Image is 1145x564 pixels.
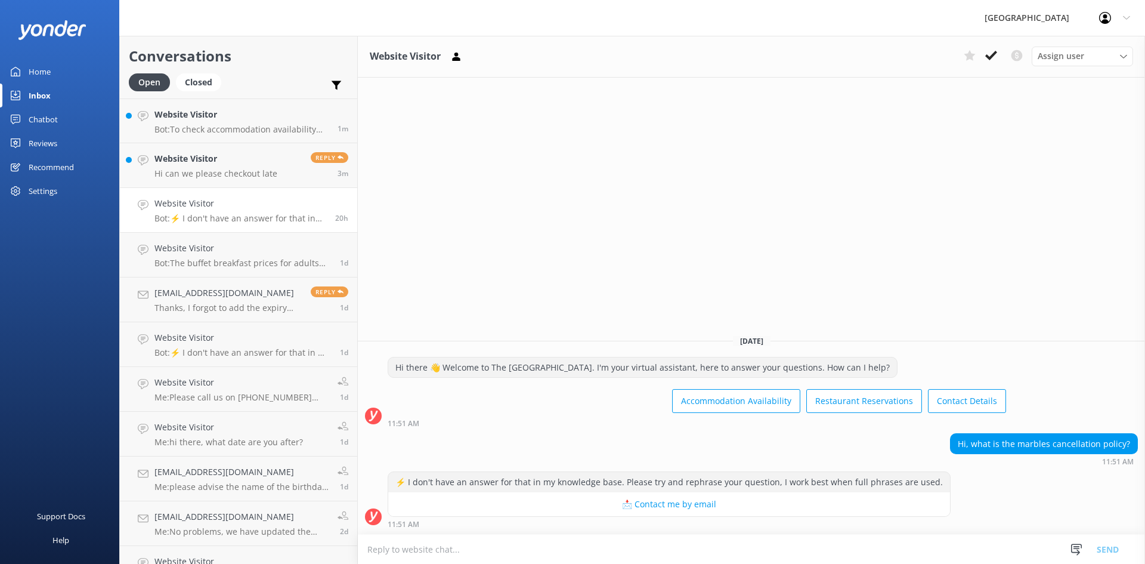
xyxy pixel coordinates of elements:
h2: Conversations [129,45,348,67]
p: Me: No problems, we have updated the email address. [154,526,329,537]
span: Sep 18 2025 04:38pm (UTC +12:00) Pacific/Auckland [340,347,348,357]
a: [EMAIL_ADDRESS][DOMAIN_NAME]Me:No problems, we have updated the email address.2d [120,501,357,546]
button: Accommodation Availability [672,389,800,413]
div: Support Docs [37,504,85,528]
a: Website VisitorBot:To check accommodation availability and make a booking, please visit [URL][DOM... [120,98,357,143]
span: Sep 20 2025 08:46am (UTC +12:00) Pacific/Auckland [338,168,348,178]
a: [EMAIL_ADDRESS][DOMAIN_NAME]Thanks, I forgot to add the expiry date, let me resend the email, wit... [120,278,357,322]
a: Closed [176,75,227,88]
span: Reply [311,152,348,163]
span: Sep 19 2025 12:55am (UTC +12:00) Pacific/Auckland [340,258,348,268]
h4: Website Visitor [154,376,329,389]
h4: [EMAIL_ADDRESS][DOMAIN_NAME] [154,466,329,479]
strong: 11:51 AM [388,521,419,528]
div: Settings [29,179,57,203]
div: Hi there 👋 Welcome to The [GEOGRAPHIC_DATA]. I'm your virtual assistant, here to answer your ques... [388,357,897,378]
span: Sep 19 2025 11:51am (UTC +12:00) Pacific/Auckland [335,213,348,223]
span: Sep 18 2025 12:57pm (UTC +12:00) Pacific/Auckland [340,482,348,492]
h4: [EMAIL_ADDRESS][DOMAIN_NAME] [154,510,329,523]
div: Assign User [1032,47,1133,66]
p: Me: Please call us on [PHONE_NUMBER] and we can check lost property for you [154,392,329,403]
p: Hi can we please checkout late [154,168,277,179]
h4: Website Visitor [154,242,331,255]
span: Sep 18 2025 12:59pm (UTC +12:00) Pacific/Auckland [340,392,348,402]
p: Me: hi there, what date are you after? [154,437,303,448]
button: Restaurant Reservations [806,389,922,413]
h4: Website Visitor [154,421,303,434]
div: Open [129,73,170,91]
p: Bot: ⚡ I don't have an answer for that in my knowledge base. Please try and rephrase your questio... [154,347,331,358]
span: [DATE] [733,336,770,346]
span: Assign user [1038,50,1084,63]
a: Website VisitorHi can we please checkout lateReply3m [120,143,357,188]
p: Thanks, I forgot to add the expiry date, let me resend the email, with thanks [154,303,302,313]
p: Bot: The buffet breakfast prices for adults are $34.90 for cooked and $24.90 for continental. [154,258,331,269]
span: Sep 18 2025 12:59pm (UTC +12:00) Pacific/Auckland [340,437,348,447]
p: Me: please advise the name of the birthday person & we can have a look at the birthday club list [154,482,329,492]
button: Contact Details [928,389,1006,413]
p: Bot: To check accommodation availability and make a booking, please visit [URL][DOMAIN_NAME]. [154,124,329,135]
a: Website VisitorMe:Please call us on [PHONE_NUMBER] and we can check lost property for you1d [120,367,357,412]
a: Open [129,75,176,88]
div: Help [52,528,69,552]
div: Inbox [29,84,51,107]
a: Website VisitorMe:hi there, what date are you after?1d [120,412,357,457]
div: Recommend [29,155,74,179]
div: Closed [176,73,221,91]
h4: [EMAIL_ADDRESS][DOMAIN_NAME] [154,286,302,300]
div: Hi, what is the marbles cancellation policy? [951,434,1137,454]
div: Chatbot [29,107,58,131]
a: [EMAIL_ADDRESS][DOMAIN_NAME]Me:please advise the name of the birthday person & we can have a look... [120,457,357,501]
div: Sep 19 2025 11:51am (UTC +12:00) Pacific/Auckland [950,457,1138,466]
h3: Website Visitor [370,49,441,64]
div: Sep 19 2025 11:51am (UTC +12:00) Pacific/Auckland [388,520,951,528]
strong: 11:51 AM [1102,458,1134,466]
p: Bot: ⚡ I don't have an answer for that in my knowledge base. Please try and rephrase your questio... [154,213,326,224]
button: 📩 Contact me by email [388,492,950,516]
a: Website VisitorBot:The buffet breakfast prices for adults are $34.90 for cooked and $24.90 for co... [120,233,357,278]
a: Website VisitorBot:⚡ I don't have an answer for that in my knowledge base. Please try and rephras... [120,322,357,367]
h4: Website Visitor [154,331,331,344]
div: ⚡ I don't have an answer for that in my knowledge base. Please try and rephrase your question, I ... [388,472,950,492]
span: Sep 20 2025 08:48am (UTC +12:00) Pacific/Auckland [338,124,348,134]
img: yonder-white-logo.png [18,20,86,40]
h4: Website Visitor [154,152,277,165]
h4: Website Visitor [154,108,329,121]
a: Website VisitorBot:⚡ I don't have an answer for that in my knowledge base. Please try and rephras... [120,188,357,233]
div: Home [29,60,51,84]
span: Sep 18 2025 08:01pm (UTC +12:00) Pacific/Auckland [340,303,348,313]
div: Sep 19 2025 11:51am (UTC +12:00) Pacific/Auckland [388,419,1006,427]
h4: Website Visitor [154,197,326,210]
div: Reviews [29,131,57,155]
span: Sep 17 2025 03:31pm (UTC +12:00) Pacific/Auckland [340,526,348,537]
span: Reply [311,286,348,297]
strong: 11:51 AM [388,420,419,427]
